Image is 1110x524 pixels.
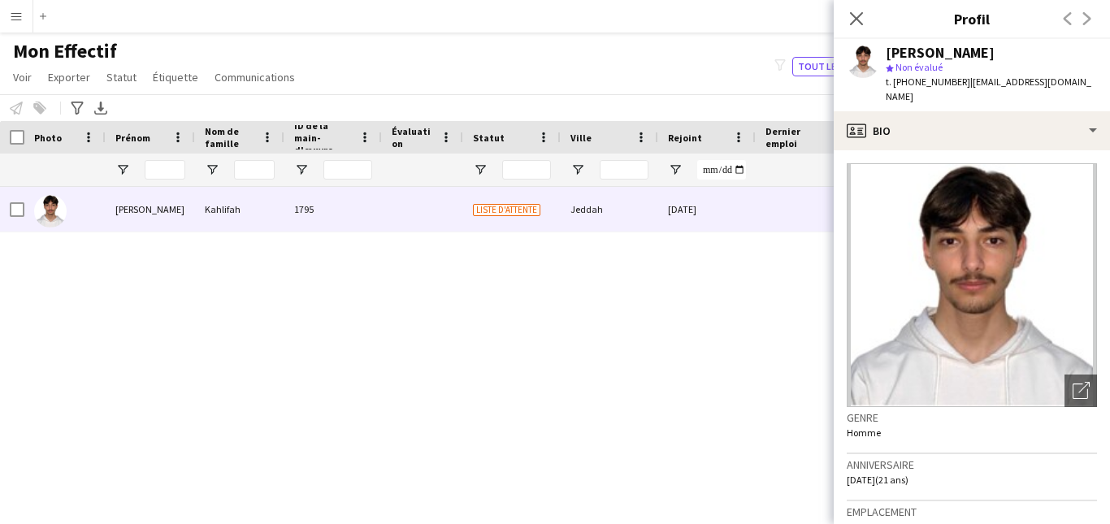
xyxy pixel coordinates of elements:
span: Communications [215,70,295,84]
button: Ouvrir le menu de filtre [570,162,585,177]
span: Photo [34,132,62,144]
span: Voir [13,70,32,84]
input: ID de la main-d'œuvre Entrée de filtre [323,160,372,180]
div: Bio [834,111,1110,150]
h3: Profil [834,8,1110,29]
app-action-btn: Exporter en XLSX [91,98,111,118]
span: Mon Effectif [13,39,117,63]
a: Voir [7,67,38,88]
h3: Emplacement [847,505,1097,519]
span: Prénom [115,132,150,144]
span: Ville [570,132,592,144]
span: Dernier emploi [765,125,824,149]
span: Non évalué [895,61,943,73]
div: Ouvrir les photos pop-in [1064,375,1097,407]
span: [DATE] (21 ans) [847,474,908,486]
h3: Anniversaire [847,457,1097,472]
span: | [EMAIL_ADDRESS][DOMAIN_NAME] [886,76,1091,102]
input: Ville Entrée de filtre [600,160,648,180]
h3: Genre [847,410,1097,425]
div: 1795 [284,187,382,232]
img: Avatar ou photo de l'équipe [847,163,1097,407]
span: Homme [847,427,881,439]
a: Statut [100,67,143,88]
app-action-btn: Filtres avancés [67,98,87,118]
a: Exporter [41,67,97,88]
span: Rejoint [668,132,702,144]
button: Ouvrir le menu de filtre [473,162,488,177]
input: Prénom Entrée de filtre [145,160,185,180]
button: Ouvrir le menu de filtre [668,162,683,177]
button: Ouvrir le menu de filtre [294,162,309,177]
span: Statut [473,132,505,144]
span: Exporter [48,70,90,84]
button: Tout le monde2,278 [792,57,901,76]
span: ID de la main-d'œuvre [294,119,353,156]
span: Évaluation [392,125,434,149]
div: [DATE] [658,187,756,232]
span: t. [PHONE_NUMBER] [886,76,970,88]
div: Jeddah [561,187,658,232]
span: Nom de famille [205,125,255,149]
div: Kahlifah [195,187,284,232]
span: Statut [106,70,137,84]
input: Rejoint Entrée de filtre [697,160,746,180]
span: Étiquette [153,70,198,84]
button: Ouvrir le menu de filtre [115,162,130,177]
img: Abdullah Kahlifah [34,195,67,227]
a: Étiquette [146,67,205,88]
a: Communications [208,67,301,88]
div: [PERSON_NAME] [106,187,195,232]
span: Liste d'attente [473,204,540,216]
div: [PERSON_NAME] [886,45,995,60]
input: Statut Entrée de filtre [502,160,551,180]
button: Ouvrir le menu de filtre [205,162,219,177]
input: Nom de famille Entrée de filtre [234,160,275,180]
